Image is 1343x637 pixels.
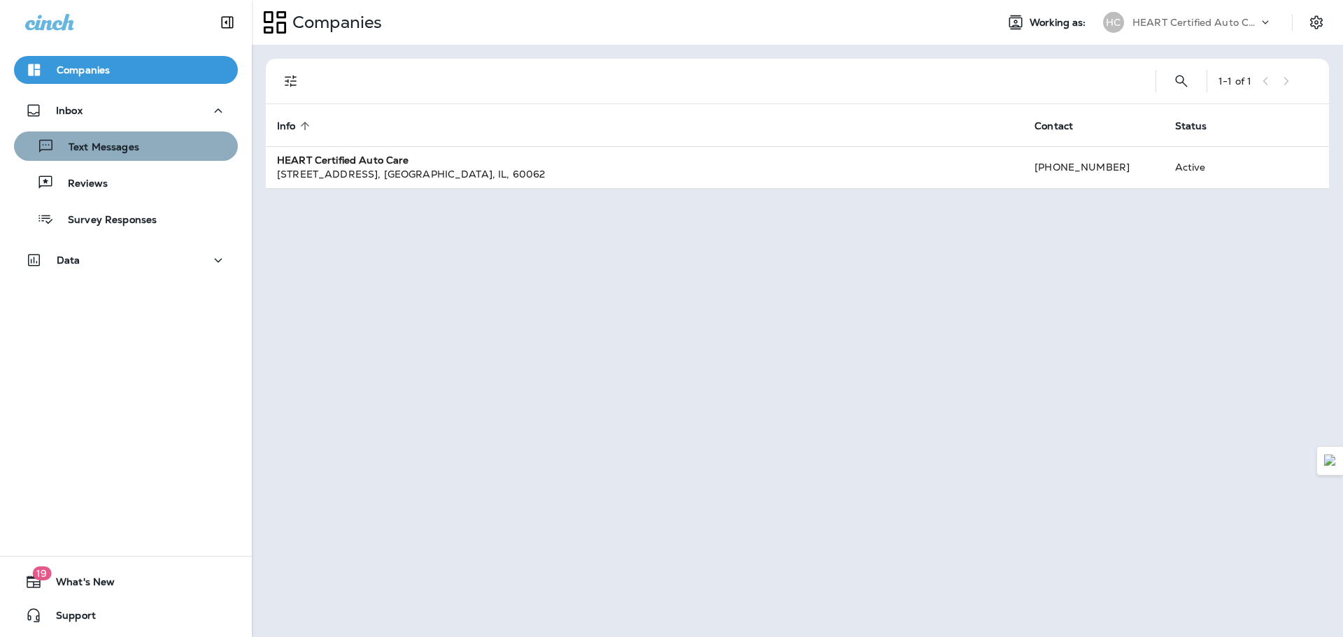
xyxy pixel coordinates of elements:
span: Contact [1035,120,1091,132]
div: HC [1103,12,1124,33]
button: Survey Responses [14,204,238,234]
span: 19 [32,566,51,580]
span: Working as: [1030,17,1089,29]
button: Support [14,601,238,629]
p: Reviews [54,178,108,191]
div: [STREET_ADDRESS] , [GEOGRAPHIC_DATA] , IL , 60062 [277,167,1012,181]
button: 19What's New [14,568,238,596]
p: Companies [57,64,110,76]
span: Status [1175,120,1225,132]
strong: HEART Certified Auto Care [277,154,409,166]
button: Inbox [14,96,238,124]
td: Active [1164,146,1253,188]
p: Data [57,255,80,266]
p: Text Messages [55,141,139,155]
button: Settings [1304,10,1329,35]
img: Detect Auto [1324,455,1337,467]
p: HEART Certified Auto Care [1132,17,1258,28]
button: Companies [14,56,238,84]
div: 1 - 1 of 1 [1218,76,1251,87]
td: [PHONE_NUMBER] [1023,146,1163,188]
button: Collapse Sidebar [208,8,247,36]
span: Info [277,120,296,132]
button: Data [14,246,238,274]
p: Inbox [56,105,83,116]
p: Companies [287,12,382,33]
span: Contact [1035,120,1073,132]
span: Status [1175,120,1207,132]
button: Text Messages [14,131,238,161]
span: Info [277,120,314,132]
button: Search Companies [1167,67,1195,95]
button: Reviews [14,168,238,197]
span: What's New [42,576,115,593]
p: Survey Responses [54,214,157,227]
button: Filters [277,67,305,95]
span: Support [42,610,96,627]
